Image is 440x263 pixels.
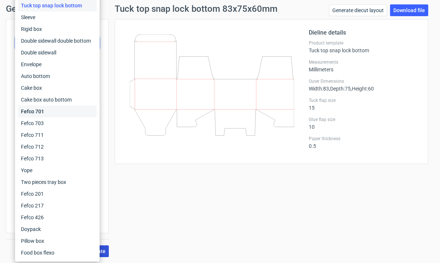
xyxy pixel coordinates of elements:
label: Glue flap size [309,117,419,122]
div: Fefco 217 [18,200,97,212]
h1: Tuck top snap lock bottom 83x75x60mm [115,4,278,13]
div: Cake box [18,82,97,94]
div: Tuck top snap lock bottom [309,40,419,53]
div: Double sidewall [18,47,97,58]
label: Outer Dimensions [309,78,419,84]
div: Fefco 703 [18,117,97,129]
div: 15 [309,97,419,111]
div: Auto bottom [18,70,97,82]
div: Two pieces tray box [18,176,97,188]
div: Envelope [18,58,97,70]
div: Fefco 713 [18,153,97,164]
div: Fefco 701 [18,106,97,117]
div: Pillow box [18,235,97,247]
label: Tuck flap size [309,97,419,103]
div: Sleeve [18,11,97,23]
div: Millimeters [309,59,419,72]
label: Product template [309,40,419,46]
div: Fefco 426 [18,212,97,223]
span: , Depth : 75 [329,86,351,92]
div: Rigid box [18,23,97,35]
div: Fefco 712 [18,141,97,153]
div: Cake box auto bottom [18,94,97,106]
span: Width : 83 [309,86,329,92]
label: Paper thickness [309,136,419,142]
div: Fefco 711 [18,129,97,141]
h1: Generate new dieline [6,4,434,13]
div: 0.5 [309,136,419,149]
div: Food box flexo [18,247,97,259]
a: Download file [390,4,428,16]
span: , Height : 60 [351,86,374,92]
a: Generate diecut layout [329,4,387,16]
div: Doypack [18,223,97,235]
div: Double sidewall double bottom [18,35,97,47]
div: 10 [309,117,419,130]
div: Fefco 201 [18,188,97,200]
label: Measurements [309,59,419,65]
div: Yope [18,164,97,176]
h2: Dieline details [309,28,419,37]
